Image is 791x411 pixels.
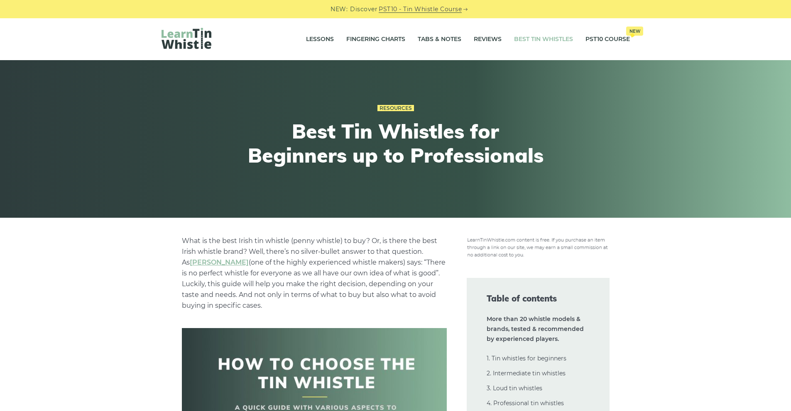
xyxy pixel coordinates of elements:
a: Lessons [306,29,334,50]
strong: More than 20 whistle models & brands, tested & recommended by experienced players. [487,315,584,343]
a: Resources [377,105,414,112]
a: Tabs & Notes [418,29,461,50]
span: New [626,27,643,36]
span: Table of contents [487,293,590,304]
a: Best Tin Whistles [514,29,573,50]
a: PST10 CourseNew [585,29,630,50]
img: LearnTinWhistle.com [162,28,211,49]
img: disclosure [467,236,610,258]
a: Reviews [474,29,502,50]
h1: Best Tin Whistles for Beginners up to Professionals [243,119,549,167]
a: undefined (opens in a new tab) [190,258,249,266]
a: Fingering Charts [346,29,405,50]
a: 3. Loud tin whistles [487,384,542,392]
a: 2. Intermediate tin whistles [487,370,566,377]
p: What is the best Irish tin whistle (penny whistle) to buy? Or, is there the best Irish whistle br... [182,236,447,311]
a: 4. Professional tin whistles [487,399,564,407]
a: 1. Tin whistles for beginners [487,355,566,362]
